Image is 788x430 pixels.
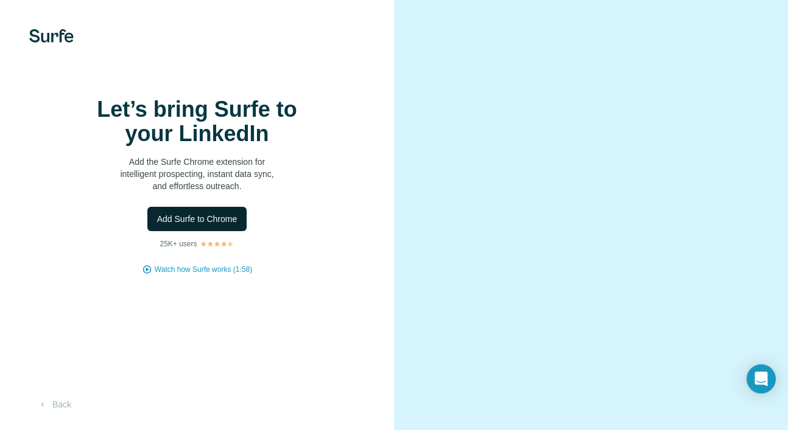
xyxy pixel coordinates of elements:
button: Watch how Surfe works (1:58) [155,264,252,275]
p: 25K+ users [160,238,197,249]
button: Add Surfe to Chrome [147,207,247,231]
img: Surfe's logo [29,29,74,43]
span: Add Surfe to Chrome [157,213,237,225]
p: Add the Surfe Chrome extension for intelligent prospecting, instant data sync, and effortless out... [76,156,319,192]
div: Open Intercom Messenger [747,364,776,394]
button: Back [29,394,80,415]
img: Rating Stars [200,240,234,248]
h1: Let’s bring Surfe to your LinkedIn [76,97,319,146]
